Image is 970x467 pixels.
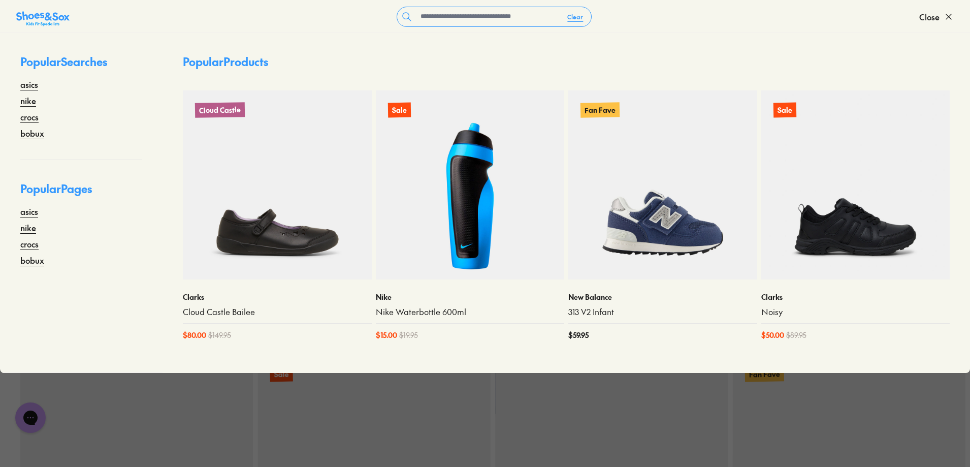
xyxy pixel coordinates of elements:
p: Fan Fave [745,366,784,382]
a: crocs [20,238,39,250]
a: Cloud Castle [183,90,372,279]
span: $ 59.95 [568,330,589,340]
a: Sale [376,90,565,279]
p: Sale [387,103,410,118]
a: bobux [20,254,44,266]
iframe: Gorgias live chat messenger [10,399,51,437]
a: Cloud Castle Bailee [183,306,372,318]
span: $ 15.00 [376,330,397,340]
p: Clarks [183,292,372,302]
button: Clear [559,8,591,26]
p: Nike [376,292,565,302]
a: asics [20,205,38,217]
a: nike [20,222,36,234]
p: Fan Fave [580,102,620,117]
span: $ 50.00 [761,330,784,340]
p: Sale [773,103,796,118]
a: Shoes &amp; Sox [16,9,70,25]
p: Sale [270,367,293,382]
span: $ 89.95 [786,330,806,340]
a: crocs [20,111,39,123]
a: Sale [761,90,950,279]
span: $ 19.95 [399,330,418,340]
a: Fan Fave [568,90,757,279]
span: $ 80.00 [183,330,206,340]
a: Noisy [761,306,950,318]
p: Cloud Castle [195,102,245,118]
p: Popular Searches [20,53,142,78]
a: bobux [20,127,44,139]
p: Popular Products [183,53,268,70]
a: asics [20,78,38,90]
a: 313 V2 Infant [568,306,757,318]
a: Nike Waterbottle 600ml [376,306,565,318]
img: SNS_Logo_Responsive.svg [16,11,70,27]
p: Clarks [761,292,950,302]
button: Close [919,6,954,28]
p: New Balance [568,292,757,302]
span: $ 149.95 [208,330,231,340]
a: nike [20,95,36,107]
p: Popular Pages [20,180,142,205]
span: Close [919,11,940,23]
